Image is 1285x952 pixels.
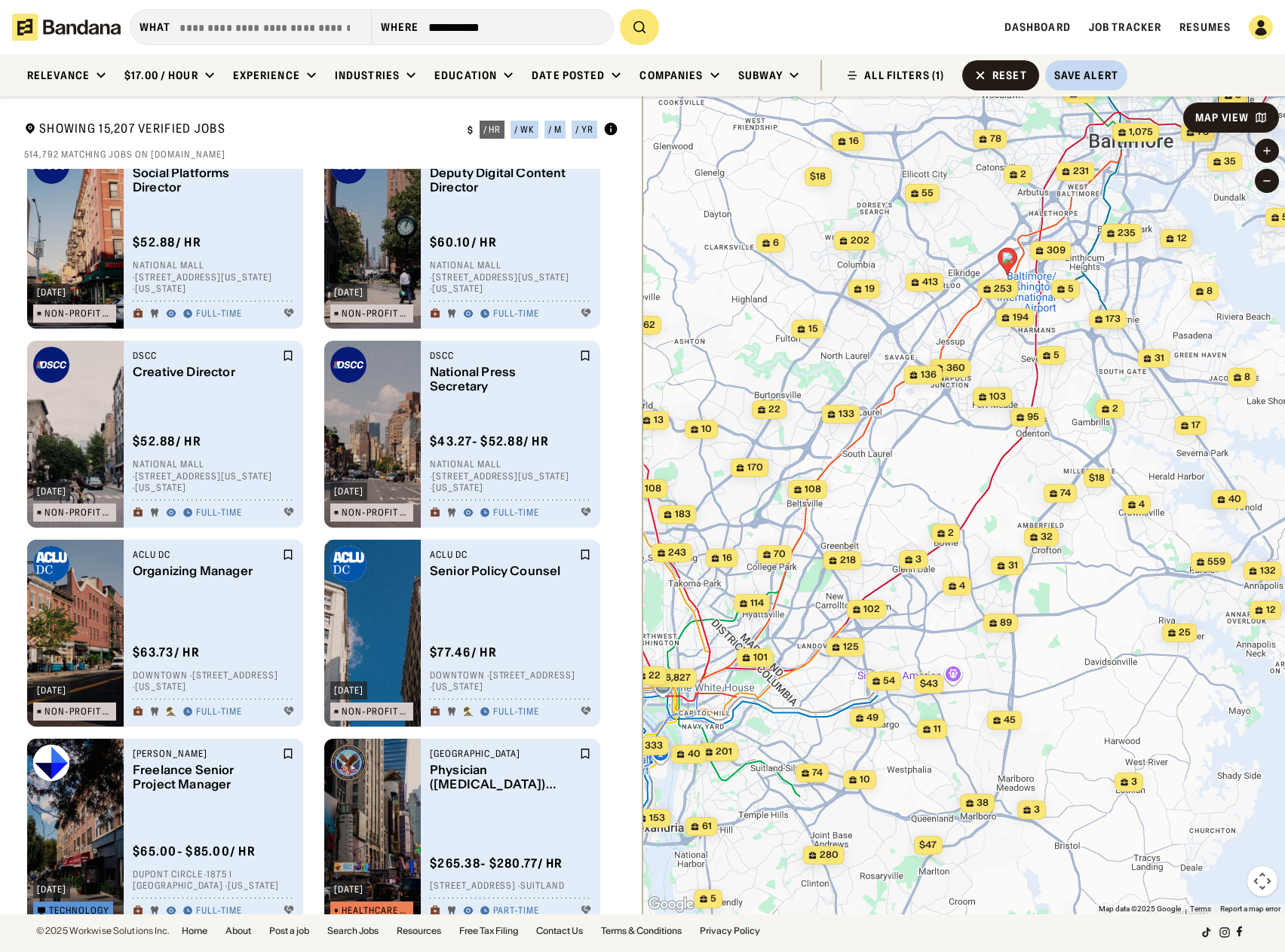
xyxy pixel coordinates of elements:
[430,350,576,362] div: DSCC
[334,885,363,894] div: [DATE]
[536,926,583,935] a: Contact Us
[196,905,242,917] div: Full-time
[700,926,760,935] a: Privacy Policy
[430,459,591,494] div: National Mall · [STREET_ADDRESS][US_STATE] · [US_STATE]
[133,166,279,194] div: Social Platforms Director
[44,707,112,716] div: Non-Profit & Public Service
[330,745,366,781] img: WEST LOS ANGELES VA MEDICAL CENTER logo
[645,739,663,752] span: 333
[37,487,66,496] div: [DATE]
[990,133,1001,145] span: 78
[140,20,170,34] div: what
[575,125,593,134] div: / yr
[1260,565,1276,577] span: 132
[1068,283,1074,295] span: 5
[710,892,716,905] span: 5
[133,549,279,561] div: ACLU DC
[1000,617,1012,629] span: 89
[668,546,686,559] span: 243
[649,812,665,825] span: 153
[1034,804,1040,816] span: 3
[865,283,875,295] span: 19
[1089,20,1161,34] a: Job Tracker
[1224,155,1236,168] span: 35
[493,507,539,519] div: Full-time
[805,483,821,496] span: 108
[133,350,279,362] div: DSCC
[430,856,563,871] div: $ 265.38 - $280.77 / hr
[335,69,400,82] div: Industries
[459,926,518,935] a: Free Tax Filing
[182,926,207,935] a: Home
[977,797,989,810] span: 38
[133,434,201,450] div: $ 52.88 / hr
[225,926,251,935] a: About
[1118,227,1136,240] span: 235
[430,549,576,561] div: ACLU DC
[1207,556,1225,568] span: 559
[1004,714,1016,727] span: 45
[27,69,90,82] div: Relevance
[233,69,300,82] div: Experience
[44,309,112,318] div: Non-Profit & Public Service
[44,508,112,517] div: Non-Profit & Public Service
[430,763,576,791] div: Physician ([MEDICAL_DATA]) (Part Time)
[959,580,965,592] span: 4
[860,773,870,786] span: 10
[133,644,200,660] div: $ 63.73 / hr
[430,748,576,760] div: [GEOGRAPHIC_DATA]
[133,459,294,494] div: National Mall · [STREET_ADDRESS][US_STATE] · [US_STATE]
[133,365,279,379] div: Creative Director
[24,169,618,914] div: grid
[269,926,309,935] a: Post a job
[843,641,859,654] span: 125
[330,347,366,383] img: DSCC logo
[33,745,69,781] img: Edelman logo
[722,552,732,565] span: 16
[342,707,409,716] div: Non-Profit & Public Service
[934,723,941,736] span: 11
[12,14,121,41] img: Bandana logotype
[24,148,618,161] div: 514,792 matching jobs on [DOMAIN_NAME]
[334,288,363,297] div: [DATE]
[434,69,497,82] div: Education
[989,390,1006,403] span: 103
[430,644,497,660] div: $ 77.46 / hr
[1099,905,1181,913] span: Map data ©2025 Google
[37,885,66,894] div: [DATE]
[1139,498,1145,511] span: 4
[196,308,242,320] div: Full-time
[915,553,922,566] span: 3
[330,546,366,582] img: ACLU DC logo
[1008,559,1018,572] span: 31
[922,187,934,200] span: 55
[810,170,826,182] span: $18
[840,554,856,567] span: 218
[430,166,576,194] div: Deputy Digital Content Director
[919,839,937,850] span: $47
[1112,403,1118,415] span: 2
[1198,126,1209,139] span: 76
[922,276,938,289] span: 413
[1060,487,1071,500] span: 74
[702,820,712,833] span: 61
[1191,419,1201,432] span: 17
[196,706,242,718] div: Full-time
[133,260,294,295] div: National Mall · [STREET_ADDRESS][US_STATE] · [US_STATE]
[1195,112,1249,123] div: Map View
[649,669,661,682] span: 22
[866,712,879,724] span: 49
[1004,20,1071,34] a: Dashboard
[493,706,539,718] div: Full-time
[493,905,539,917] div: Part-time
[430,235,497,251] div: $ 60.10 / hr
[849,135,859,148] span: 16
[921,369,937,381] span: 136
[747,461,763,474] span: 170
[1244,371,1250,384] span: 8
[646,895,696,914] a: Open this area in Google Maps (opens a new window)
[851,234,869,247] span: 202
[133,748,279,760] div: [PERSON_NAME]
[430,365,576,393] div: National Press Secretary
[1179,20,1231,34] a: Resumes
